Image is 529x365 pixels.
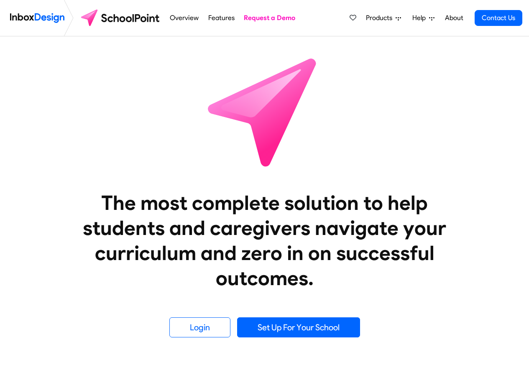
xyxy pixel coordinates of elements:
[77,8,165,28] img: schoolpoint logo
[412,13,429,23] span: Help
[66,190,463,291] heading: The most complete solution to help students and caregivers navigate your curriculum and zero in o...
[189,36,340,187] img: icon_schoolpoint.svg
[366,13,396,23] span: Products
[363,10,404,26] a: Products
[237,317,360,337] a: Set Up For Your School
[442,10,465,26] a: About
[242,10,298,26] a: Request a Demo
[169,317,230,337] a: Login
[409,10,438,26] a: Help
[206,10,237,26] a: Features
[168,10,201,26] a: Overview
[475,10,522,26] a: Contact Us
